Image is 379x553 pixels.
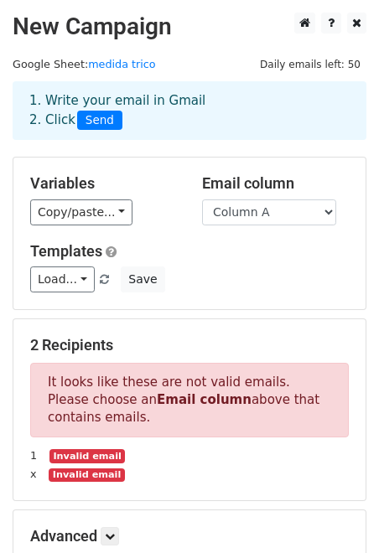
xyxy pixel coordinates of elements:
h5: Variables [30,174,177,193]
span: Daily emails left: 50 [254,55,366,74]
strong: Email column [157,392,252,407]
h5: Advanced [30,527,349,545]
h5: Email column [202,174,349,193]
small: Invalid email [49,449,125,463]
a: Copy/paste... [30,199,132,225]
iframe: Chat Widget [295,473,379,553]
a: Templates [30,242,102,260]
small: x [30,468,37,480]
div: Widget de chat [295,473,379,553]
h5: 2 Recipients [30,336,349,354]
span: Send [77,111,122,131]
a: Daily emails left: 50 [254,58,366,70]
small: Google Sheet: [13,58,156,70]
a: medida trico [88,58,155,70]
a: Load... [30,266,95,292]
small: Invalid email [49,468,124,483]
small: 1 [30,449,37,462]
div: 1. Write your email in Gmail 2. Click [17,91,362,130]
p: It looks like these are not valid emails. Please choose an above that contains emails. [30,363,349,437]
h2: New Campaign [13,13,366,41]
button: Save [121,266,164,292]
